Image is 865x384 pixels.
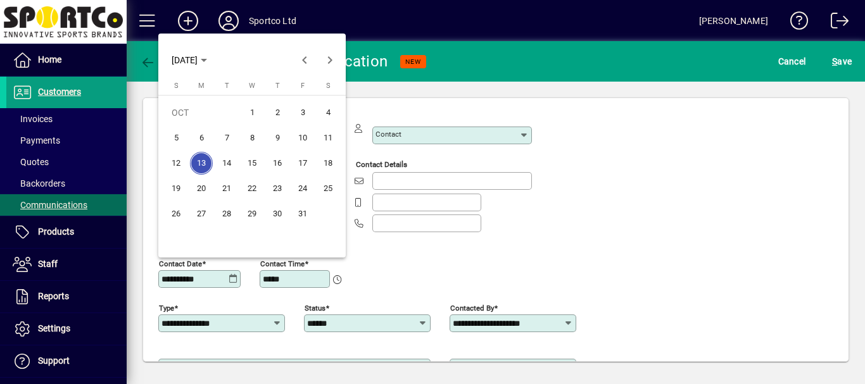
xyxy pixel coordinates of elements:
[265,151,290,176] button: Thu Oct 16 2025
[291,202,314,225] span: 31
[315,100,341,125] button: Sat Oct 04 2025
[265,201,290,226] button: Thu Oct 30 2025
[249,82,255,90] span: W
[241,127,263,149] span: 8
[301,82,305,90] span: F
[290,125,315,151] button: Fri Oct 10 2025
[165,177,187,200] span: 19
[239,151,265,176] button: Wed Oct 15 2025
[189,151,214,176] button: Mon Oct 13 2025
[165,152,187,175] span: 12
[214,151,239,176] button: Tue Oct 14 2025
[165,127,187,149] span: 5
[165,202,187,225] span: 26
[225,82,229,90] span: T
[317,47,343,73] button: Next month
[291,152,314,175] span: 17
[266,152,289,175] span: 16
[266,177,289,200] span: 23
[190,177,213,200] span: 20
[326,82,331,90] span: S
[317,152,339,175] span: 18
[266,101,289,124] span: 2
[291,177,314,200] span: 24
[190,127,213,149] span: 6
[290,176,315,201] button: Fri Oct 24 2025
[241,202,263,225] span: 29
[292,47,317,73] button: Previous month
[290,201,315,226] button: Fri Oct 31 2025
[174,82,179,90] span: S
[163,201,189,226] button: Sun Oct 26 2025
[241,177,263,200] span: 22
[315,151,341,176] button: Sat Oct 18 2025
[172,55,198,65] span: [DATE]
[214,125,239,151] button: Tue Oct 07 2025
[163,125,189,151] button: Sun Oct 05 2025
[275,82,280,90] span: T
[290,151,315,176] button: Fri Oct 17 2025
[215,202,238,225] span: 28
[190,202,213,225] span: 27
[190,152,213,175] span: 13
[266,202,289,225] span: 30
[198,82,205,90] span: M
[290,100,315,125] button: Fri Oct 03 2025
[189,176,214,201] button: Mon Oct 20 2025
[317,177,339,200] span: 25
[291,127,314,149] span: 10
[241,101,263,124] span: 1
[239,176,265,201] button: Wed Oct 22 2025
[315,176,341,201] button: Sat Oct 25 2025
[239,100,265,125] button: Wed Oct 01 2025
[241,152,263,175] span: 15
[291,101,314,124] span: 3
[265,100,290,125] button: Thu Oct 02 2025
[214,176,239,201] button: Tue Oct 21 2025
[189,201,214,226] button: Mon Oct 27 2025
[215,177,238,200] span: 21
[167,49,212,71] button: Choose month and year
[265,125,290,151] button: Thu Oct 09 2025
[163,100,239,125] td: OCT
[163,151,189,176] button: Sun Oct 12 2025
[265,176,290,201] button: Thu Oct 23 2025
[189,125,214,151] button: Mon Oct 06 2025
[239,201,265,226] button: Wed Oct 29 2025
[215,127,238,149] span: 7
[215,152,238,175] span: 14
[315,125,341,151] button: Sat Oct 11 2025
[266,127,289,149] span: 9
[214,201,239,226] button: Tue Oct 28 2025
[317,101,339,124] span: 4
[317,127,339,149] span: 11
[239,125,265,151] button: Wed Oct 08 2025
[163,176,189,201] button: Sun Oct 19 2025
